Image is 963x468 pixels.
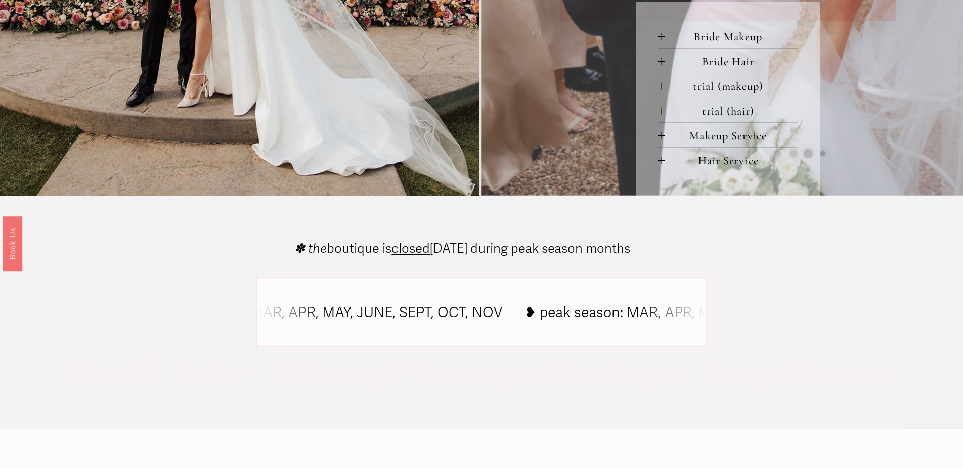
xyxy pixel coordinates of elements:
span: trial (hair) [665,104,798,118]
span: Bride Hair [665,55,798,68]
span: Bridal Hair + Makeup | Boutique Pricing vs Large Parties [74,351,889,391]
span: Hair Service [665,154,798,167]
button: trial (makeup) [658,73,798,98]
em: ✽ the [294,241,327,256]
button: trial (hair) [658,98,798,122]
span: closed [391,241,430,256]
p: boutique is [DATE] during peak season months [294,242,630,255]
span: Makeup Service [665,129,798,143]
button: Bride Makeup [658,24,798,48]
span: trial (makeup) [665,79,798,93]
button: Bride Hair [658,49,798,73]
button: Makeup Service [658,123,798,147]
span: Bride Makeup [665,30,798,43]
button: Hair Service [658,148,798,172]
tspan: ❥ peak season: MAR, APR, MAY, JUNE, SEPT, OCT, NOV [148,304,502,322]
a: Book Us [3,216,22,271]
tspan: ❥ peak season: MAR, APR, MAY, JUNE, SEPT, OCT, NOV [524,304,879,322]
